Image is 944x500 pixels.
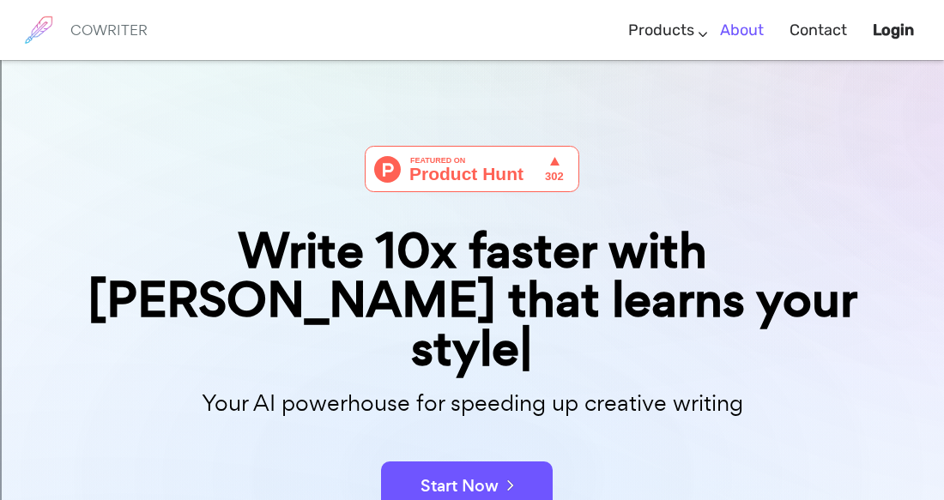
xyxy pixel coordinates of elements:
[17,9,60,51] img: brand logo
[7,115,937,130] div: Move To ...
[43,226,901,374] div: Write 10x faster with [PERSON_NAME] that learns your style
[70,22,148,38] h6: COWRITER
[790,5,847,56] a: Contact
[873,5,914,56] a: Login
[7,22,937,38] div: Sort New > Old
[365,146,579,192] img: Cowriter - Your AI buddy for speeding up creative writing | Product Hunt
[43,385,901,422] p: Your AI powerhouse for speeding up creative writing
[7,53,937,69] div: Delete
[7,84,937,99] div: Sign out
[628,5,694,56] a: Products
[7,7,937,22] div: Sort A > Z
[7,99,937,115] div: Rename
[7,69,937,84] div: Options
[7,38,937,53] div: Move To ...
[720,5,764,56] a: About
[873,21,914,39] b: Login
